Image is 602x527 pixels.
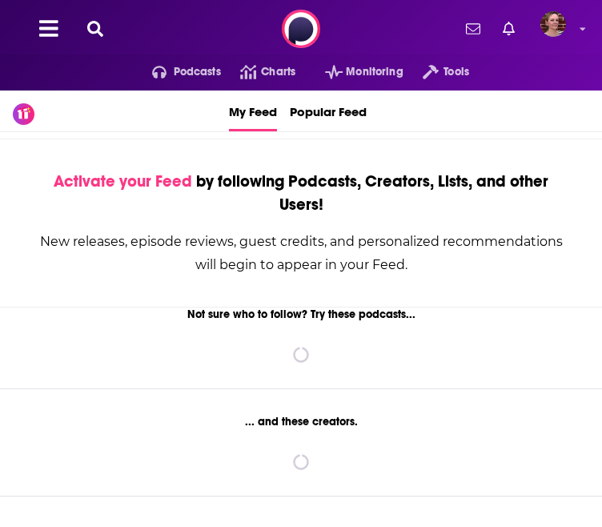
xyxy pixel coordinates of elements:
[54,171,192,191] span: Activate your Feed
[403,59,469,85] button: open menu
[39,170,563,216] div: by following Podcasts, Creators, Lists, and other Users!
[229,94,277,129] span: My Feed
[540,11,566,37] span: Logged in as katharinemidas
[282,10,320,48] img: Podchaser - Follow, Share and Rate Podcasts
[229,91,277,131] a: My Feed
[443,61,469,83] span: Tools
[306,59,403,85] button: open menu
[261,61,295,83] span: Charts
[346,61,403,83] span: Monitoring
[133,59,221,85] button: open menu
[221,59,295,85] a: Charts
[496,15,521,42] a: Show notifications dropdown
[540,11,566,37] img: User Profile
[39,230,563,276] div: New releases, episode reviews, guest credits, and personalized recommendations will begin to appe...
[460,15,487,42] a: Show notifications dropdown
[540,11,576,46] a: Logged in as katharinemidas
[290,94,367,129] span: Popular Feed
[290,91,367,131] a: Popular Feed
[174,61,221,83] span: Podcasts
